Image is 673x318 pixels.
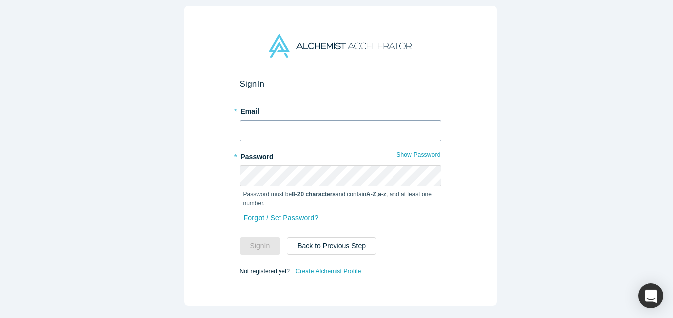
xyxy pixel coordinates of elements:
label: Password [240,148,441,162]
label: Email [240,103,441,117]
strong: 8-20 characters [292,191,336,198]
button: Show Password [396,148,441,161]
h2: Sign In [240,79,441,89]
button: SignIn [240,237,280,255]
a: Forgot / Set Password? [243,210,319,227]
img: Alchemist Accelerator Logo [269,34,411,58]
strong: a-z [378,191,386,198]
strong: A-Z [366,191,376,198]
span: Not registered yet? [240,268,290,275]
a: Create Alchemist Profile [295,265,361,278]
button: Back to Previous Step [287,237,376,255]
p: Password must be and contain , , and at least one number. [243,190,438,208]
